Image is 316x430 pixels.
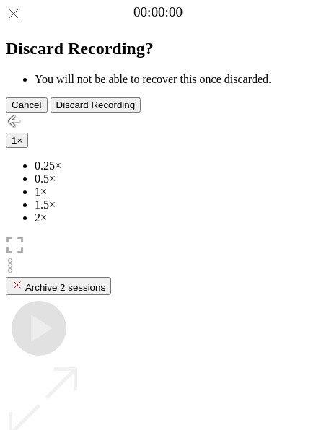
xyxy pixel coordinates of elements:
li: You will not be able to recover this once discarded. [35,73,310,86]
button: Discard Recording [51,97,141,113]
a: 00:00:00 [133,4,183,20]
span: 1 [12,135,17,146]
li: 0.25× [35,159,310,172]
h2: Discard Recording? [6,39,310,58]
li: 1.5× [35,198,310,211]
li: 2× [35,211,310,224]
div: Archive 2 sessions [12,279,105,293]
button: Archive 2 sessions [6,277,111,295]
button: Cancel [6,97,48,113]
button: 1× [6,133,28,148]
li: 0.5× [35,172,310,185]
li: 1× [35,185,310,198]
